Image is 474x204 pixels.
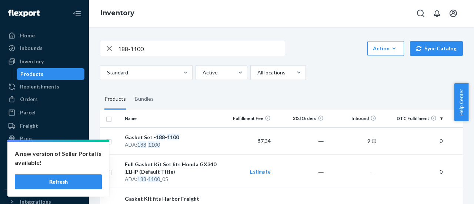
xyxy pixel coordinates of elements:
th: Inbound [327,110,380,127]
em: 1100 [167,134,179,140]
p: A new version of Seller Portal is available! [15,149,102,167]
td: ― [274,154,327,189]
ol: breadcrumbs [95,3,140,24]
div: Full Gasket Kit Set fits Honda GX340 11HP (Default Title) [125,161,218,175]
a: Inbounds [4,42,84,54]
em: 188 [156,134,165,140]
div: Gasket Set - - [125,134,218,141]
div: ADA: - _05 [125,175,218,183]
a: Inventory [4,56,84,67]
em: 188 [137,141,146,148]
div: Action [373,45,398,52]
th: Fulfillment Fee [221,110,274,127]
td: 0 [379,127,445,154]
button: Refresh [15,174,102,189]
img: Flexport logo [8,10,40,17]
a: Billing [4,172,84,184]
input: Search inventory by name or sku [118,41,285,56]
span: — [372,168,376,175]
button: Sync Catalog [410,41,463,56]
div: Prep [20,135,31,142]
a: Reporting [4,158,84,170]
a: Freight [4,120,84,132]
button: Help Center [454,83,468,121]
div: Inbounds [20,44,43,52]
a: Replenishments [4,81,84,93]
button: Open Search Box [413,6,428,21]
div: ADA: - [125,141,218,148]
a: Orders [4,93,84,105]
em: 1100 [148,141,160,148]
span: $7.34 [258,138,271,144]
td: 0 [379,154,445,189]
div: Parcel [20,109,36,116]
div: Replenishments [20,83,59,90]
input: Standard [106,69,107,76]
div: Inventory [20,58,44,65]
a: Inventory [101,9,134,17]
div: Home [20,32,35,39]
th: Name [122,110,221,127]
button: Close Navigation [70,6,84,21]
a: Products [17,68,85,80]
button: Action [367,41,404,56]
em: 1100 [148,176,160,182]
td: 9 [327,127,380,154]
div: Orders [20,96,38,103]
a: Returns [4,145,84,157]
a: Home [4,30,84,41]
a: Prep [4,133,84,144]
div: Freight [20,122,38,130]
th: DTC Fulfillment [379,110,445,127]
em: 188 [137,176,146,182]
a: Parcel [4,107,84,118]
button: Open account menu [446,6,461,21]
a: Estimate [250,168,271,175]
div: Products [104,89,126,110]
div: Products [20,70,43,78]
input: Active [202,69,203,76]
button: Open notifications [430,6,444,21]
th: 30d Orders [274,110,327,127]
td: ― [274,127,327,154]
div: Bundles [135,89,154,110]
